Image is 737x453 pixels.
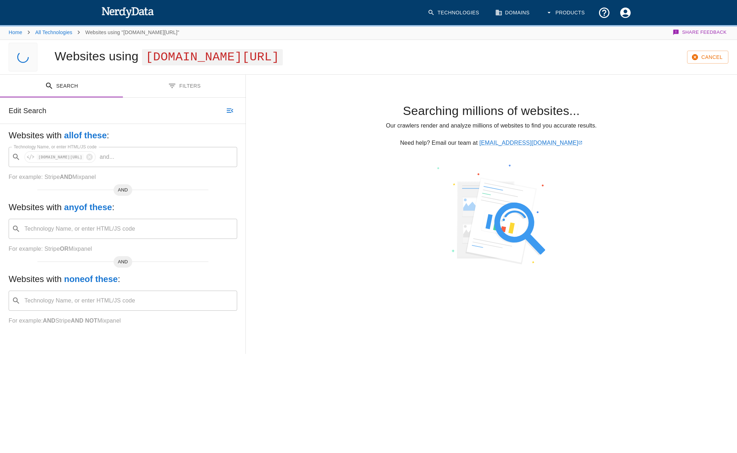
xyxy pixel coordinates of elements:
[701,402,728,429] iframe: Drift Widget Chat Controller
[14,144,97,150] label: Technology Name, or enter HTML/JS code
[9,316,237,325] p: For example: Stripe Mixpanel
[35,29,72,35] a: All Technologies
[101,5,154,19] img: NerdyData.com
[123,75,246,97] button: Filters
[9,29,22,35] a: Home
[541,2,591,23] button: Products
[71,318,97,324] b: AND NOT
[114,258,132,265] span: AND
[60,246,68,252] b: OR
[9,130,237,141] h5: Websites with :
[479,140,582,146] a: [EMAIL_ADDRESS][DOMAIN_NAME]
[55,49,283,63] h1: Websites using
[9,25,179,40] nav: breadcrumb
[9,173,237,181] p: For example: Stripe Mixpanel
[491,2,535,23] a: Domains
[85,29,179,36] p: Websites using "[DOMAIN_NAME][URL]"
[9,245,237,253] p: For example: Stripe Mixpanel
[615,2,636,23] button: Account Settings
[64,274,118,284] b: none of these
[9,273,237,285] h5: Websites with :
[257,103,726,119] h4: Searching millions of websites...
[672,25,728,40] button: Share Feedback
[114,186,132,194] span: AND
[594,2,615,23] button: Support and Documentation
[60,174,72,180] b: AND
[9,105,46,116] h6: Edit Search
[64,130,107,140] b: all of these
[142,49,283,65] span: [DOMAIN_NAME][URL]
[9,202,237,213] h5: Websites with :
[257,121,726,147] p: Our crawlers render and analyze millions of websites to find you accurate results. Need help? Ema...
[687,51,728,64] button: Cancel
[97,153,117,161] p: and ...
[43,318,55,324] b: AND
[423,2,485,23] a: Technologies
[64,202,112,212] b: any of these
